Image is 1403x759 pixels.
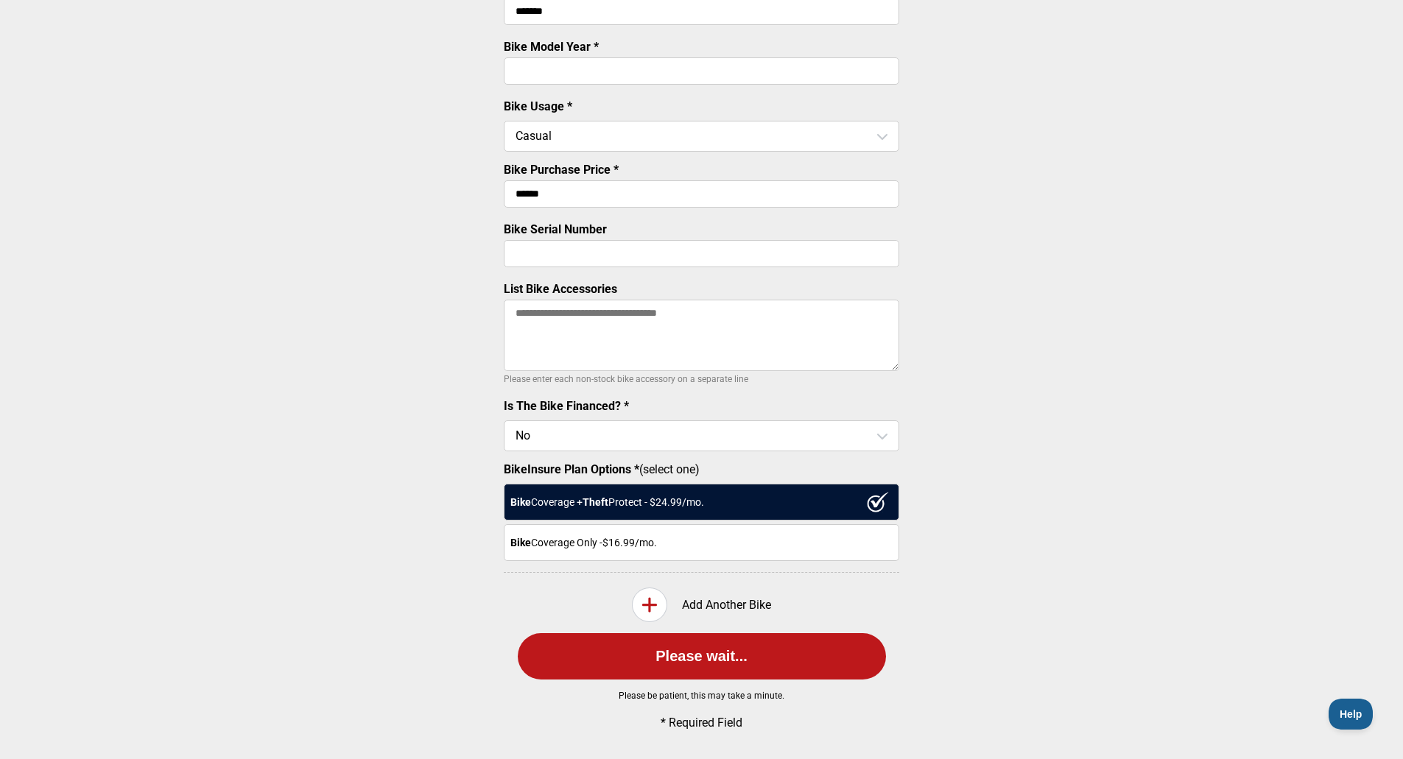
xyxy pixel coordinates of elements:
[504,222,607,236] label: Bike Serial Number
[504,587,899,622] div: Add Another Bike
[504,99,572,113] label: Bike Usage *
[504,370,899,388] p: Please enter each non-stock bike accessory on a separate line
[510,537,531,548] strong: Bike
[510,496,531,508] strong: Bike
[504,524,899,561] div: Coverage Only - $16.99 /mo.
[1329,699,1374,730] iframe: Toggle Customer Support
[583,496,608,508] strong: Theft
[518,633,886,679] button: Please wait...
[504,40,599,54] label: Bike Model Year *
[867,492,889,512] img: ux1sgP1Haf775SAghJI38DyDlYP+32lKFAAAAAElFTkSuQmCC
[504,484,899,520] div: Coverage + Protect - $ 24.99 /mo.
[504,462,899,476] label: (select one)
[504,399,629,413] label: Is The Bike Financed? *
[481,691,923,701] p: Please be patient, this may take a minute.
[504,163,619,177] label: Bike Purchase Price *
[529,716,875,730] p: * Required Field
[504,462,639,476] strong: BikeInsure Plan Options *
[504,282,617,296] label: List Bike Accessories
